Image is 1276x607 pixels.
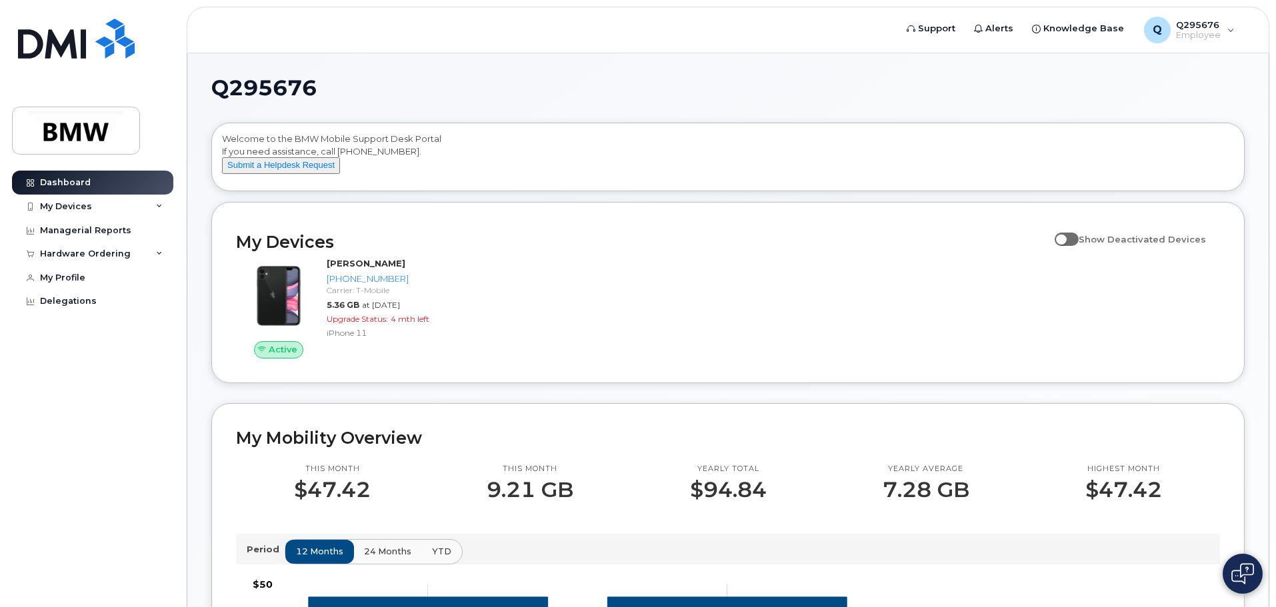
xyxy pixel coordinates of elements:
[362,300,400,310] span: at [DATE]
[1055,227,1065,237] input: Show Deactivated Devices
[1085,464,1162,474] p: Highest month
[327,300,359,310] span: 5.36 GB
[1085,478,1162,502] p: $47.42
[364,545,411,558] span: 24 months
[236,428,1220,448] h2: My Mobility Overview
[690,464,767,474] p: Yearly total
[247,543,285,556] p: Period
[487,464,573,474] p: This month
[690,478,767,502] p: $94.84
[432,545,451,558] span: YTD
[1231,563,1254,584] img: Open chat
[247,264,311,328] img: iPhone_11.jpg
[327,327,465,338] div: iPhone 11
[327,273,465,285] div: [PHONE_NUMBER]
[883,464,969,474] p: Yearly average
[253,578,273,590] tspan: $50
[391,314,429,324] span: 4 mth left
[236,232,1048,252] h2: My Devices
[211,78,317,98] span: Q295676
[294,478,371,502] p: $47.42
[1079,234,1206,245] span: Show Deactivated Devices
[294,464,371,474] p: This month
[222,133,1234,186] div: Welcome to the BMW Mobile Support Desk Portal If you need assistance, call [PHONE_NUMBER].
[487,478,573,502] p: 9.21 GB
[327,314,388,324] span: Upgrade Status:
[269,343,297,356] span: Active
[327,285,465,296] div: Carrier: T-Mobile
[236,257,470,358] a: Active[PERSON_NAME][PHONE_NUMBER]Carrier: T-Mobile5.36 GBat [DATE]Upgrade Status:4 mth leftiPhone 11
[883,478,969,502] p: 7.28 GB
[222,159,340,170] a: Submit a Helpdesk Request
[222,157,340,174] button: Submit a Helpdesk Request
[327,258,405,269] strong: [PERSON_NAME]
